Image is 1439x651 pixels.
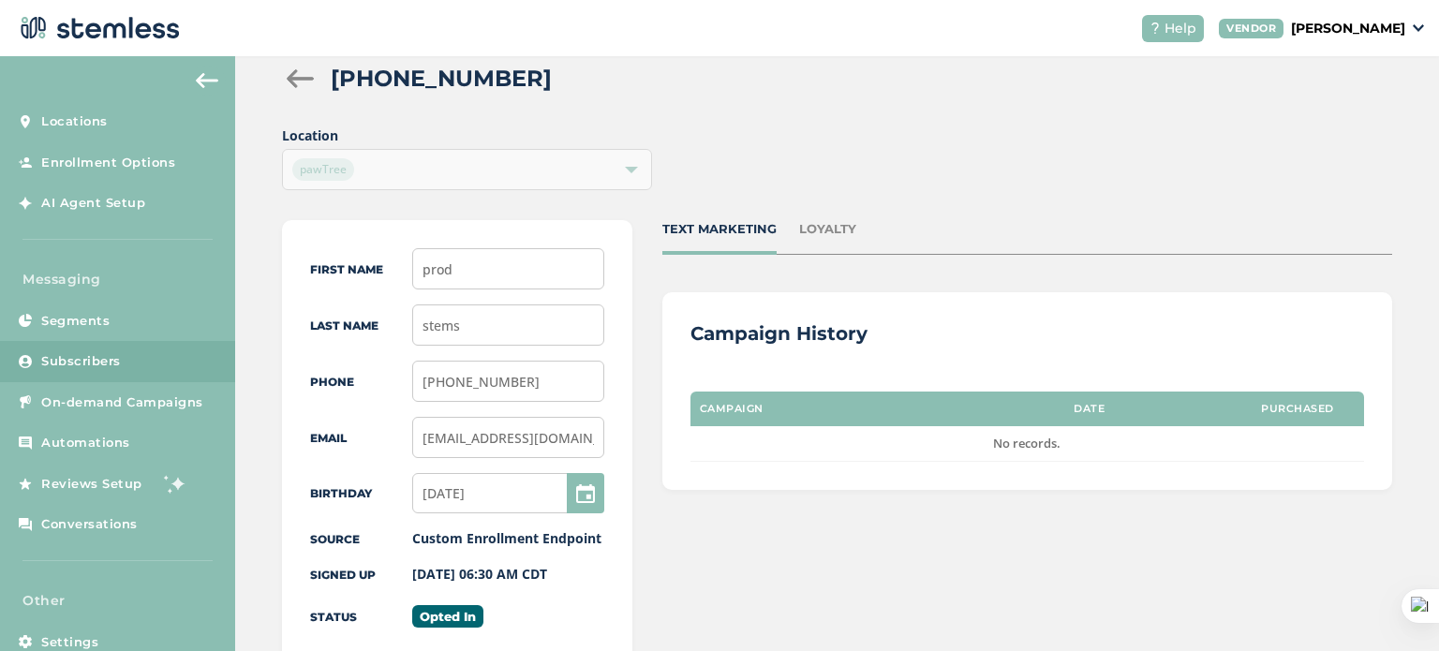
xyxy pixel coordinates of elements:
label: Source [310,532,360,546]
img: icon-help-white-03924b79.svg [1150,22,1161,34]
span: Segments [41,312,110,331]
img: icon-arrow-back-accent-c549486e.svg [196,73,218,88]
span: Reviews Setup [41,475,142,494]
label: First Name [310,262,383,276]
label: Phone [310,375,354,389]
label: Opted In [412,605,483,628]
label: Date [1074,403,1105,415]
p: [PERSON_NAME] [1291,19,1405,38]
span: Locations [41,112,108,131]
label: Custom Enrollment Endpoint [412,529,601,547]
label: Email [310,431,347,445]
label: Birthday [310,486,372,500]
label: Purchased [1261,403,1334,415]
div: LOYALTY [799,220,856,239]
label: Status [310,610,357,624]
img: logo-dark-0685b13c.svg [15,9,180,47]
h2: [PHONE_NUMBER] [331,62,552,96]
div: VENDOR [1219,19,1283,38]
span: Help [1165,19,1196,38]
h3: Campaign History [690,320,868,347]
label: Last Name [310,318,378,333]
div: TEXT MARKETING [662,220,777,239]
span: AI Agent Setup [41,194,145,213]
label: Signed up [310,568,376,582]
label: [DATE] 06:30 AM CDT [412,565,547,583]
span: Automations [41,434,130,452]
label: Location [282,126,652,145]
span: Subscribers [41,352,121,371]
iframe: Chat Widget [1345,561,1439,651]
label: Campaign [700,403,764,415]
span: No records. [993,435,1061,451]
input: MM/DD/YYYY [412,473,604,513]
img: icon_down-arrow-small-66adaf34.svg [1413,24,1424,32]
span: Enrollment Options [41,154,175,172]
span: Conversations [41,515,138,534]
span: On-demand Campaigns [41,393,203,412]
img: glitter-stars-b7820f95.gif [156,465,194,502]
